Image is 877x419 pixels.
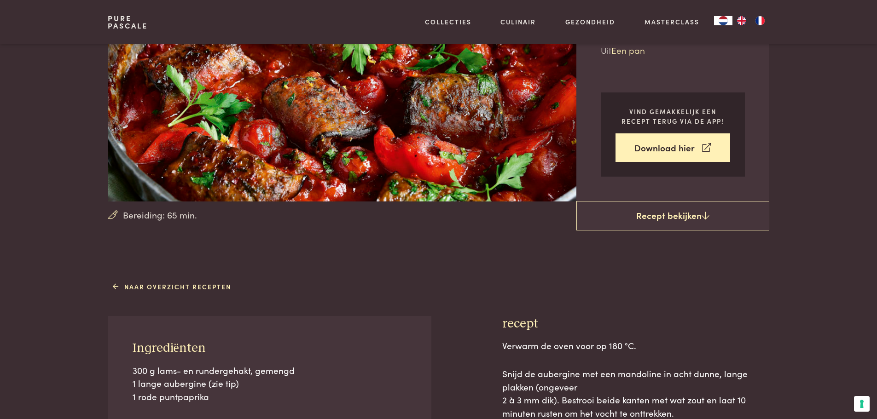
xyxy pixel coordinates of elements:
a: Masterclass [645,17,699,27]
span: 1 lange aubergine (zie tip) [133,377,239,389]
a: Naar overzicht recepten [113,282,231,292]
p: Vind gemakkelijk een recept terug via de app! [616,107,730,126]
span: 300 g lams- en rundergehakt, gemengd [133,364,295,376]
a: EN [732,16,751,25]
a: Culinair [500,17,536,27]
a: Gezondheid [565,17,615,27]
span: Ingrediënten [133,342,206,355]
h3: recept [502,316,769,332]
aside: Language selected: Nederlands [714,16,769,25]
div: Language [714,16,732,25]
a: FR [751,16,769,25]
span: Snijd de aubergine met een mandoline in acht dunne, lange plakken (ongeveer [502,367,748,393]
a: NL [714,16,732,25]
ul: Language list [732,16,769,25]
a: PurePascale [108,15,148,29]
p: Uit [601,44,745,57]
a: Een pan [611,44,645,56]
a: Collecties [425,17,471,27]
span: Bereiding: 65 min. [123,208,197,222]
a: Download hier [616,133,730,162]
button: Uw voorkeuren voor toestemming voor trackingtechnologieën [854,396,870,412]
span: 2 à 3 mm dik). Bestrooi beide kanten met wat zout en laat 10 minuten rusten om het vocht te ontt... [502,393,746,419]
span: Verwarm de oven voor op 180 °C. [502,339,636,351]
a: Recept bekijken [576,201,769,230]
span: 1 rode puntpaprika [133,390,209,402]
